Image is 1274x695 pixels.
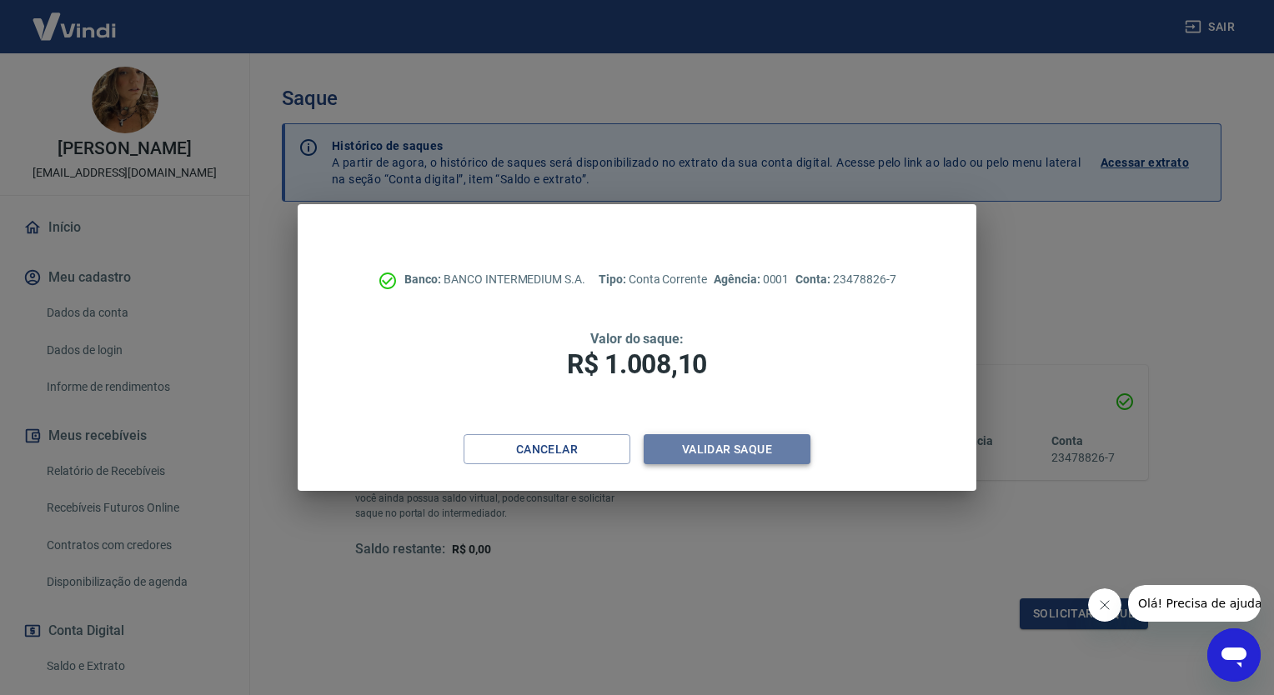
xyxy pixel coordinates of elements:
[1128,585,1261,622] iframe: Mensagem da empresa
[10,12,140,25] span: Olá! Precisa de ajuda?
[599,272,629,286] span: Tipo:
[464,434,630,465] button: Cancelar
[644,434,810,465] button: Validar saque
[795,272,833,286] span: Conta:
[404,271,585,288] p: BANCO INTERMEDIUM S.A.
[714,272,763,286] span: Agência:
[590,331,684,347] span: Valor do saque:
[599,271,707,288] p: Conta Corrente
[567,348,707,380] span: R$ 1.008,10
[404,272,444,286] span: Banco:
[714,271,789,288] p: 0001
[795,271,895,288] p: 23478826-7
[1207,628,1261,682] iframe: Botão para abrir a janela de mensagens
[1088,588,1121,622] iframe: Fechar mensagem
